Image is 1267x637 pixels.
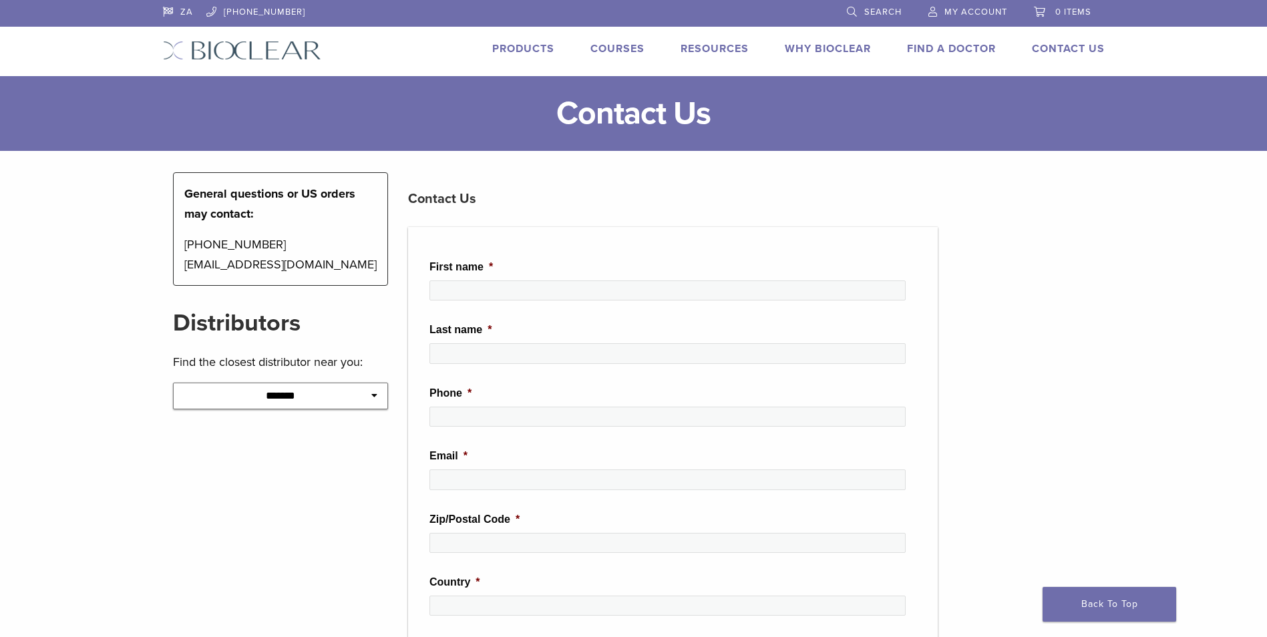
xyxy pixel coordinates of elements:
[408,183,938,215] h3: Contact Us
[492,42,554,55] a: Products
[184,234,377,274] p: [PHONE_NUMBER] [EMAIL_ADDRESS][DOMAIN_NAME]
[864,7,902,17] span: Search
[1043,587,1176,622] a: Back To Top
[184,186,355,221] strong: General questions or US orders may contact:
[907,42,996,55] a: Find A Doctor
[1032,42,1105,55] a: Contact Us
[1055,7,1091,17] span: 0 items
[173,352,389,372] p: Find the closest distributor near you:
[429,323,492,337] label: Last name
[429,449,468,463] label: Email
[429,260,493,274] label: First name
[590,42,645,55] a: Courses
[429,576,480,590] label: Country
[163,41,321,60] img: Bioclear
[681,42,749,55] a: Resources
[173,307,389,339] h2: Distributors
[429,387,472,401] label: Phone
[429,513,520,527] label: Zip/Postal Code
[944,7,1007,17] span: My Account
[785,42,871,55] a: Why Bioclear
